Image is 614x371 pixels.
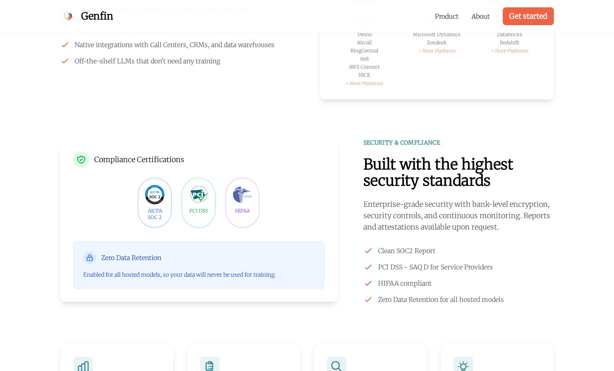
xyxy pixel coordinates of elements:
a: Genfin [60,8,113,24]
div: Databricks [478,31,541,38]
span: Clean SOC2 Report [378,246,435,256]
h2: Built with the highest security standards [363,156,554,189]
div: RingCentral [333,48,396,54]
div: HIPAA [233,208,252,214]
span: Native integrations with Call Centers, CRMs, and data warehouses [75,40,275,50]
div: Zendesk [406,39,469,46]
a: Product [435,11,458,21]
div: PCI DSS [189,208,208,214]
div: + More Platforms [478,48,541,54]
div: Aircall [333,39,396,46]
p: Enabled for all hosted models, so your data will never be used for training. [83,271,314,279]
span: Genfin [81,10,113,23]
img: Genfin Logo [60,8,76,24]
span: Zero Data Retention for all hosted models [378,295,504,304]
div: + More Platforms [406,48,469,54]
span: HIPAA compliant [378,278,432,288]
img: PCI DSS Compliance [189,185,208,204]
a: Get started [503,7,554,25]
a: About [471,11,490,21]
img: HIPAA Compliance [233,185,252,204]
img: SOC2 Compliance [145,185,164,204]
span: PCI DSS - SAQ D for Service Providers [378,262,493,272]
span: Off-the-shelf LLMs that don't need any training [75,56,220,66]
div: SOC 2 [145,214,164,221]
div: NICE [333,72,396,78]
div: Twilio [333,31,396,38]
span: Compliance Certifications [94,154,184,165]
div: AICPA [145,208,164,214]
div: 8x8 [333,56,396,62]
div: SECURITY & COMPLIANCE [363,139,554,147]
div: AWS Connect [333,64,396,70]
p: Enterprise-grade security with bank-level encryption, security controls, and continuous monitorin... [363,199,554,233]
div: Microsoft Dynamics [406,31,469,38]
span: Zero Data Retention [101,253,161,263]
div: Redshift [478,39,541,46]
div: + More Platforms [333,80,396,87]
